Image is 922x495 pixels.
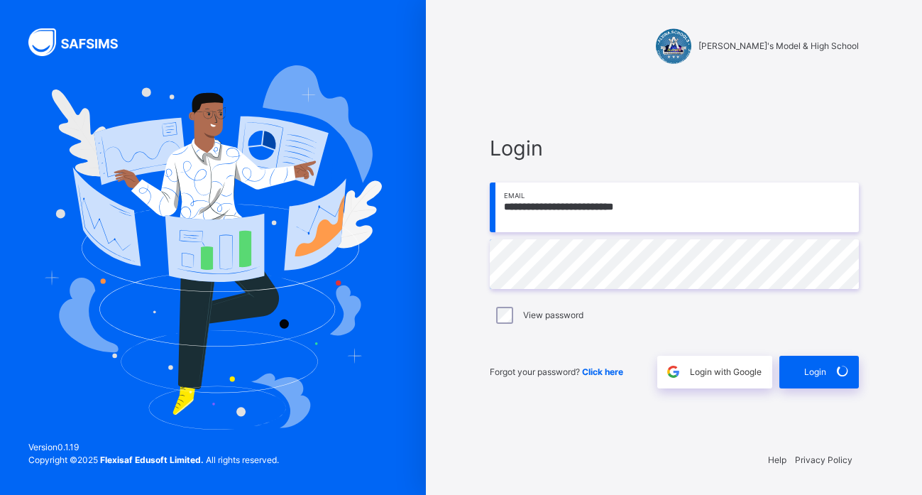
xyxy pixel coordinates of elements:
[582,366,623,377] a: Click here
[44,65,382,429] img: Hero Image
[768,455,786,465] a: Help
[28,455,279,465] span: Copyright © 2025 All rights reserved.
[795,455,852,465] a: Privacy Policy
[100,455,204,465] strong: Flexisaf Edusoft Limited.
[490,366,623,377] span: Forgot your password?
[28,28,135,56] img: SAFSIMS Logo
[804,366,826,379] span: Login
[665,364,681,380] img: google.396cfc9801f0270233282035f929180a.svg
[698,40,859,53] span: [PERSON_NAME]'s Model & High School
[28,441,279,454] span: Version 0.1.19
[690,366,762,379] span: Login with Google
[490,133,859,163] span: Login
[523,309,583,322] label: View password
